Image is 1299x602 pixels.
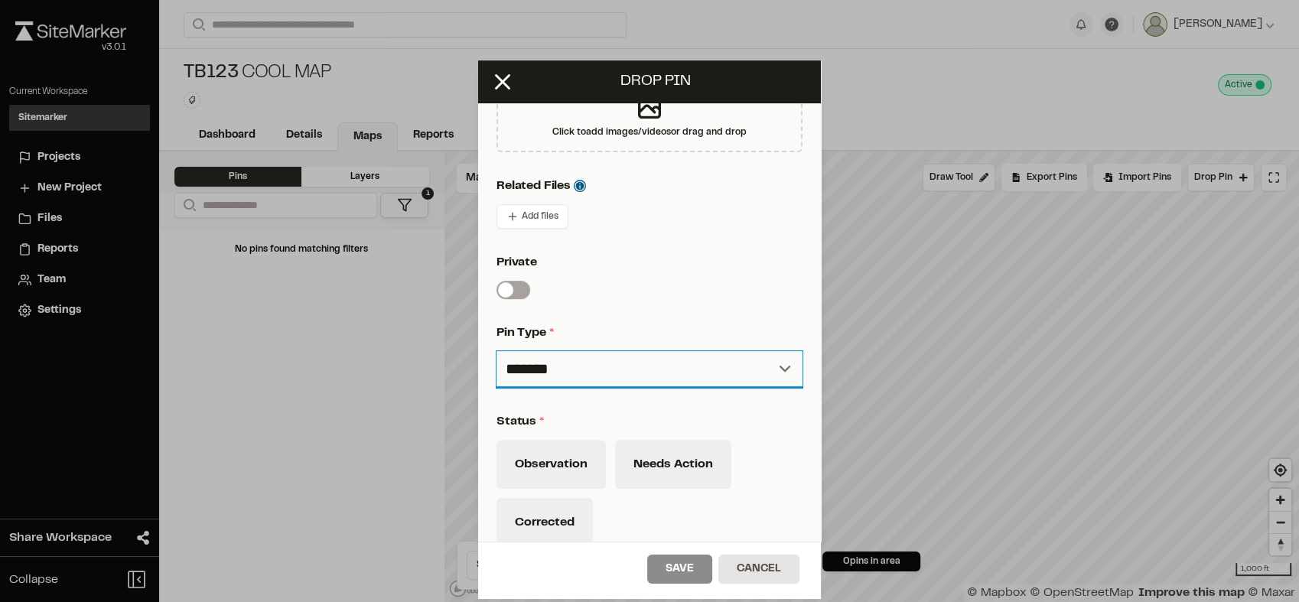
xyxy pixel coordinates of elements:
button: Corrected [496,498,593,547]
p: Status [496,412,796,431]
span: Add files [522,210,558,223]
p: Private [496,253,796,272]
button: Observation [496,440,606,489]
p: Pin Type [496,324,796,342]
button: Save [647,555,712,584]
button: Add files [496,204,568,229]
div: Related Files [496,177,586,195]
button: Cancel [718,555,799,584]
button: Needs Action [615,440,731,489]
